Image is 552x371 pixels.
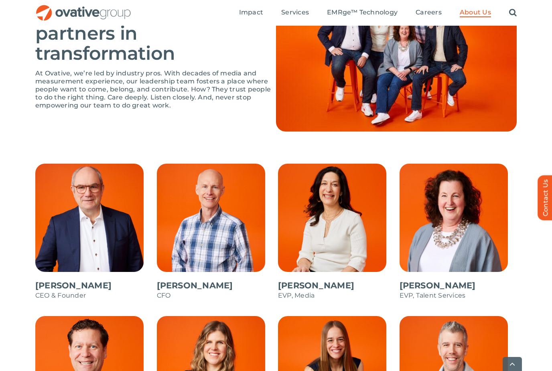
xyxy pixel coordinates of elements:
a: Search [509,8,517,17]
a: EMRge™ Technology [327,8,398,17]
a: Services [281,8,309,17]
span: About Us [460,8,491,16]
a: OG_Full_horizontal_RGB [35,4,132,12]
span: Careers [416,8,442,16]
a: Impact [239,8,263,17]
h2: Our seasoned your partners in transformation [35,2,276,63]
p: At Ovative, we’re led by industry pros. With decades of media and measurement experience, our lea... [35,69,276,109]
span: Services [281,8,309,16]
span: EMRge™ Technology [327,8,398,16]
span: Impact [239,8,263,16]
a: Careers [416,8,442,17]
a: About Us [460,8,491,17]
